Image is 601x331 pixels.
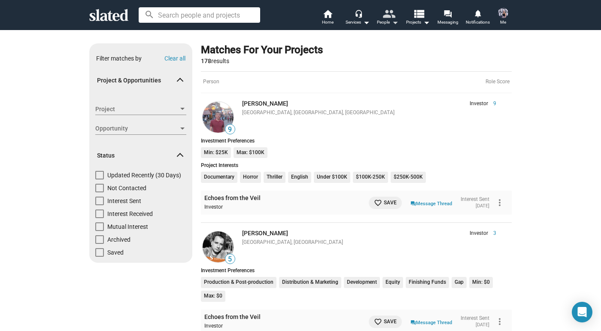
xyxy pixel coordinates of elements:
[288,172,311,183] li: English
[369,197,402,209] button: Save
[201,291,225,302] li: Max: $0
[410,200,416,207] mat-icon: question_answer
[201,147,231,158] li: Min: $25K
[374,317,397,326] span: Save
[201,230,235,264] a: Marco Allegri
[406,277,449,288] li: Finishing Funds
[433,9,463,27] a: Messaging
[242,100,288,107] a: [PERSON_NAME]
[488,230,496,237] span: 3
[203,231,234,262] img: Marco Allegri
[461,196,489,203] div: Interest Sent
[204,204,361,211] div: Investor
[164,55,185,62] button: Clear all
[437,17,458,27] span: Messaging
[201,138,512,144] div: Investment Preferences
[201,277,276,288] li: Production & Post-production
[313,9,343,27] a: Home
[382,277,403,288] li: Equity
[97,152,178,160] span: Status
[344,277,380,288] li: Development
[476,322,489,328] time: [DATE]
[234,147,267,158] li: Max: $100K
[204,313,261,321] a: Echoes from the Veil
[493,6,513,28] button: Nicole SellMe
[314,172,350,183] li: Under $100K
[374,199,382,207] mat-icon: favorite_border
[373,9,403,27] button: People
[201,172,237,183] li: Documentary
[406,17,430,27] span: Projects
[107,235,131,244] span: Archived
[410,199,452,207] a: Message Thread
[369,316,402,328] button: Save
[95,105,179,114] span: Project
[443,9,452,18] mat-icon: forum
[474,9,482,17] mat-icon: notifications
[374,198,397,207] span: Save
[225,125,235,134] span: 9
[361,17,371,27] mat-icon: arrow_drop_down
[89,171,192,261] div: Status
[95,124,179,133] span: Opportunity
[139,7,260,23] input: Search people and projects
[322,17,334,27] span: Home
[89,96,192,143] div: Project & Opportunities
[500,17,506,27] span: Me
[390,17,400,27] mat-icon: arrow_drop_down
[201,267,512,273] div: Investment Preferences
[498,8,508,18] img: Nicole Sell
[346,17,370,27] div: Services
[495,197,505,208] mat-icon: more_vert
[97,76,178,85] span: Project & Opportunities
[403,9,433,27] button: Projects
[410,319,416,326] mat-icon: question_answer
[89,142,192,169] mat-expansion-panel-header: Status
[203,102,234,133] img: Jeremy Meyer
[201,58,211,64] strong: 178
[572,302,592,322] div: Open Intercom Messenger
[488,100,496,107] span: 9
[242,230,288,237] a: [PERSON_NAME]
[476,203,489,209] time: [DATE]
[89,67,192,94] mat-expansion-panel-header: Project & Opportunities
[470,100,488,107] span: Investor
[96,55,142,63] div: Filter matches by
[107,184,146,192] span: Not Contacted
[469,277,493,288] li: Min: $0
[377,17,398,27] div: People
[463,9,493,27] a: Notifications
[242,239,496,246] div: [GEOGRAPHIC_DATA], [GEOGRAPHIC_DATA]
[107,171,181,179] span: Updated Recently (30 Days)
[107,248,124,257] span: Saved
[264,172,285,183] li: Thriller
[391,172,426,183] li: $250K-500K
[486,79,510,85] div: Role Score
[452,277,467,288] li: Gap
[343,9,373,27] button: Services
[421,17,431,27] mat-icon: arrow_drop_down
[204,194,261,202] a: Echoes from the Veil
[353,172,388,183] li: $100K-250K
[201,58,229,64] span: results
[107,197,141,205] span: Interest Sent
[470,230,488,237] span: Investor
[107,222,148,231] span: Mutual Interest
[107,210,153,218] span: Interest Received
[410,318,452,326] a: Message Thread
[204,323,361,330] div: Investor
[382,7,395,20] mat-icon: people
[413,7,425,20] mat-icon: view_list
[225,255,235,264] span: 5
[240,172,261,183] li: Horror
[355,9,362,17] mat-icon: headset_mic
[466,17,490,27] span: Notifications
[201,100,235,134] a: Jeremy Meyer
[279,277,341,288] li: Distribution & Marketing
[322,9,333,19] mat-icon: home
[242,109,496,116] div: [GEOGRAPHIC_DATA], [GEOGRAPHIC_DATA], [GEOGRAPHIC_DATA]
[201,71,512,93] div: Person
[201,162,512,168] div: Project Interests
[495,316,505,327] mat-icon: more_vert
[201,43,323,57] div: Matches For Your Projects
